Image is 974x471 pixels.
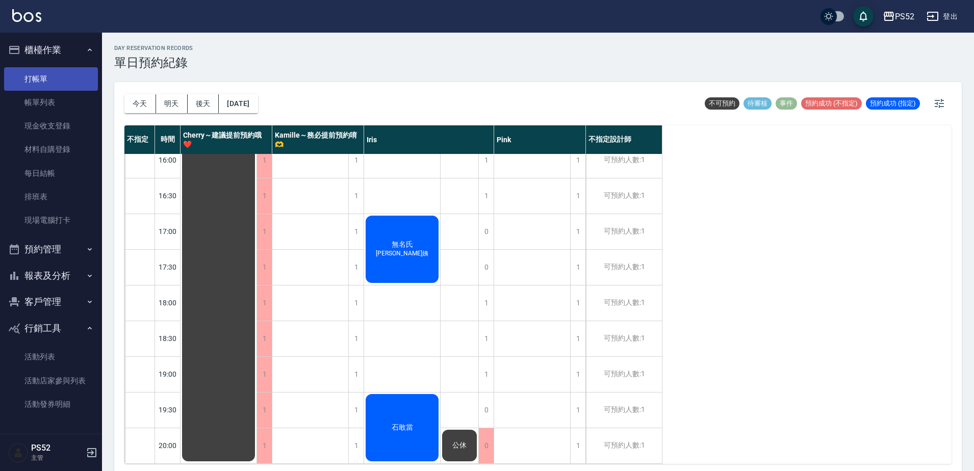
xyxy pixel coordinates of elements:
[586,143,662,178] div: 可預約人數:1
[570,321,585,356] div: 1
[257,250,272,285] div: 1
[188,94,219,113] button: 後天
[776,99,797,108] span: 事件
[155,249,181,285] div: 17:30
[4,185,98,208] a: 排班表
[155,321,181,356] div: 18:30
[257,392,272,428] div: 1
[348,214,364,249] div: 1
[8,442,29,463] img: Person
[570,214,585,249] div: 1
[586,357,662,392] div: 可預約人數:1
[364,125,494,154] div: Iris
[801,99,862,108] span: 預約成功 (不指定)
[478,285,494,321] div: 1
[390,240,415,249] span: 無名氏
[155,285,181,321] div: 18:00
[478,428,494,463] div: 0
[155,142,181,178] div: 16:00
[257,178,272,214] div: 1
[570,392,585,428] div: 1
[4,392,98,416] a: 活動發券明細
[257,214,272,249] div: 1
[586,428,662,463] div: 可預約人數:1
[348,285,364,321] div: 1
[156,94,188,113] button: 明天
[4,67,98,91] a: 打帳單
[895,10,914,23] div: PS52
[586,285,662,321] div: 可預約人數:1
[570,285,585,321] div: 1
[4,114,98,138] a: 現金收支登錄
[478,214,494,249] div: 0
[257,321,272,356] div: 1
[155,214,181,249] div: 17:00
[348,143,364,178] div: 1
[586,250,662,285] div: 可預約人數:1
[155,392,181,428] div: 19:30
[570,357,585,392] div: 1
[31,453,83,462] p: 主管
[4,345,98,369] a: 活動列表
[4,236,98,263] button: 預約管理
[866,99,920,108] span: 預約成功 (指定)
[155,178,181,214] div: 16:30
[155,356,181,392] div: 19:00
[348,178,364,214] div: 1
[348,428,364,463] div: 1
[478,392,494,428] div: 0
[478,143,494,178] div: 1
[586,392,662,428] div: 可預約人數:1
[348,357,364,392] div: 1
[570,250,585,285] div: 1
[570,428,585,463] div: 1
[570,178,585,214] div: 1
[155,428,181,463] div: 20:00
[12,9,41,22] img: Logo
[4,208,98,232] a: 現場電腦打卡
[494,125,586,154] div: Pink
[4,162,98,185] a: 每日結帳
[4,37,98,63] button: 櫃檯作業
[744,99,772,108] span: 待審核
[257,285,272,321] div: 1
[374,249,430,258] span: [PERSON_NAME]姨
[348,250,364,285] div: 1
[257,357,272,392] div: 1
[478,250,494,285] div: 0
[31,443,83,453] h5: PS52
[922,7,962,26] button: 登出
[272,125,364,154] div: Kamille～務必提前預約唷🫶
[219,94,258,113] button: [DATE]
[4,369,98,392] a: 活動店家參與列表
[348,321,364,356] div: 1
[4,91,98,114] a: 帳單列表
[4,138,98,161] a: 材料自購登錄
[257,143,272,178] div: 1
[586,214,662,249] div: 可預約人數:1
[586,178,662,214] div: 可預約人數:1
[450,441,469,450] span: 公休
[114,56,193,70] h3: 單日預約紀錄
[853,6,874,27] button: save
[124,94,156,113] button: 今天
[390,423,415,432] span: 石敢當
[257,428,272,463] div: 1
[181,125,272,154] div: Cherry～建議提前預約哦❤️
[348,392,364,428] div: 1
[478,357,494,392] div: 1
[4,263,98,289] button: 報表及分析
[478,178,494,214] div: 1
[478,321,494,356] div: 1
[705,99,739,108] span: 不可預約
[4,289,98,315] button: 客戶管理
[124,125,155,154] div: 不指定
[155,125,181,154] div: 時間
[586,321,662,356] div: 可預約人數:1
[114,45,193,51] h2: day Reservation records
[586,125,662,154] div: 不指定設計師
[570,143,585,178] div: 1
[879,6,918,27] button: PS52
[4,315,98,342] button: 行銷工具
